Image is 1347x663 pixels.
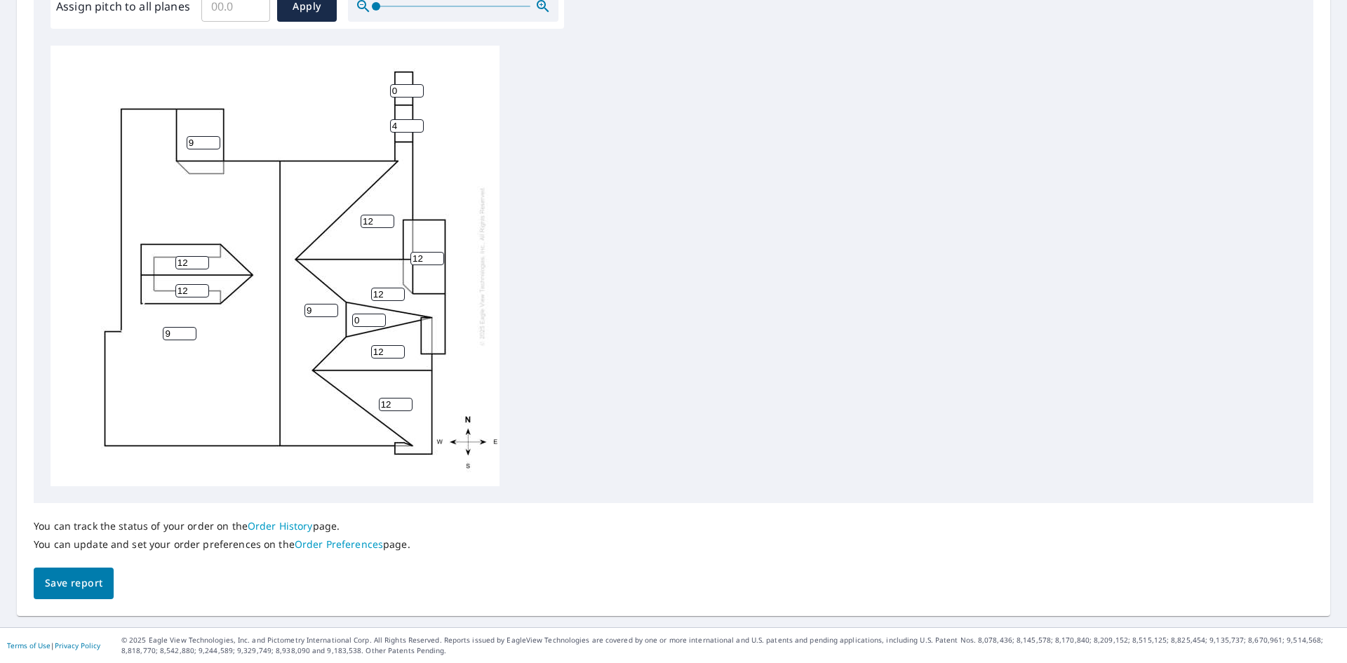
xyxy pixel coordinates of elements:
span: Save report [45,575,102,592]
a: Order History [248,519,313,533]
p: You can track the status of your order on the page. [34,520,410,533]
button: Save report [34,568,114,599]
p: © 2025 Eagle View Technologies, Inc. and Pictometry International Corp. All Rights Reserved. Repo... [121,635,1340,656]
p: | [7,641,100,650]
a: Terms of Use [7,641,51,650]
p: You can update and set your order preferences on the page. [34,538,410,551]
a: Privacy Policy [55,641,100,650]
a: Order Preferences [295,537,383,551]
